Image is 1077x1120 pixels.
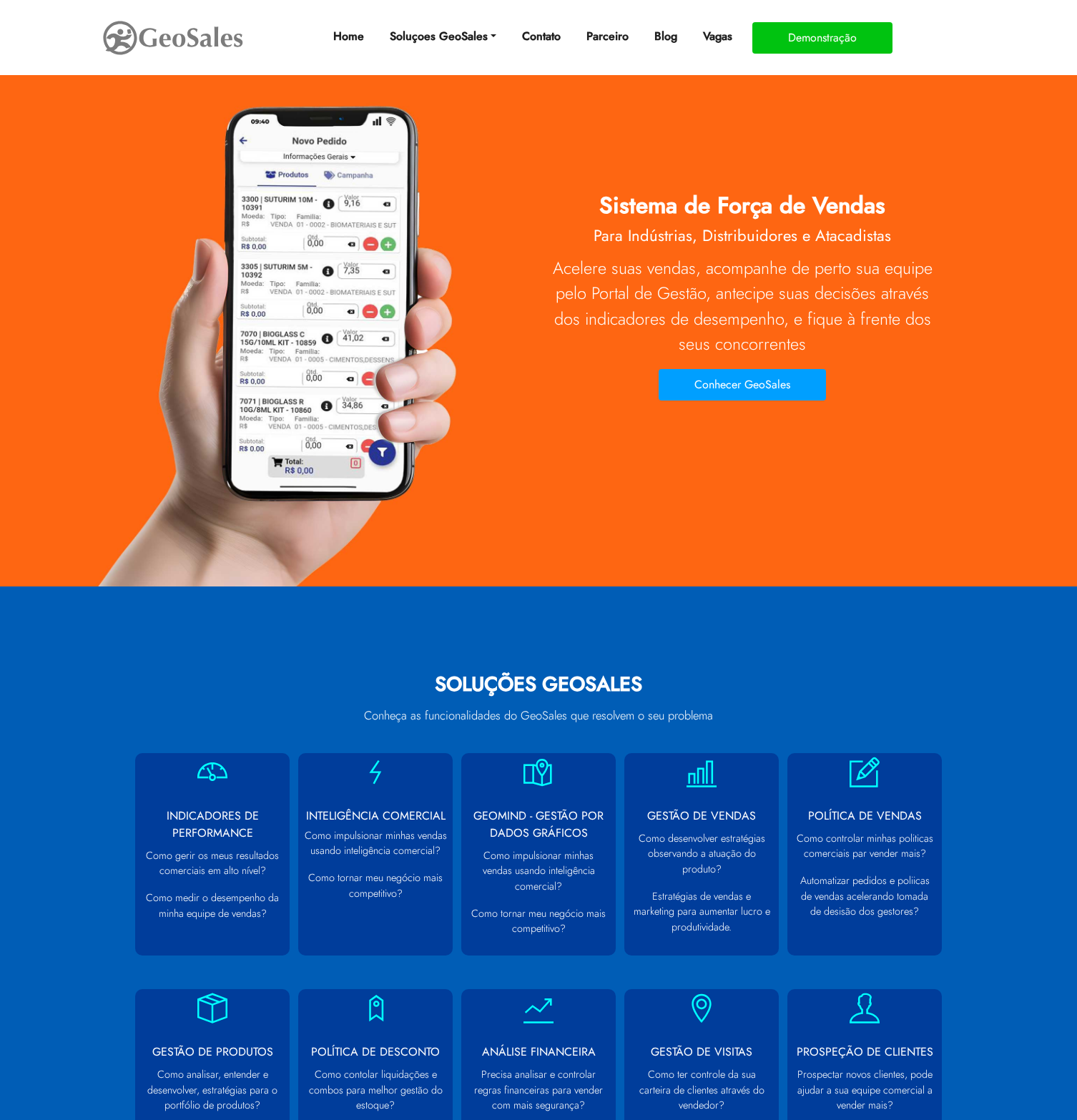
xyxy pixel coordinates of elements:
span: Sistema de Força de Vendas [599,189,885,222]
p: Como tornar meu negócio mais competitivo? [468,906,609,937]
strong: GEOMIND - GESTÃO POR DADOS GRÁFICOS [473,807,604,841]
strong: ANÁLISE FINANCEIRA [482,1043,596,1060]
p: Como ter controle da sua carteira de clientes através do vendedor? [631,1067,772,1114]
p: Como contolar liquidações e combos para melhor gestão do estoque? [305,1067,446,1114]
p: Automatizar pedidos e poliicas de vendas acelerando tomada de desisão dos gestores? [795,873,935,920]
strong: POLÍTICA DE VENDAS [808,807,922,824]
p: Como medir o desempenho da minha equipe de vendas? [142,890,282,921]
button: Conhecer GeoSales [659,369,826,401]
p: Precisa analisar e controlar regras financeiras para vender com mais segurança? [468,1067,609,1114]
p: Como impulsionar minhas vendas usando inteligência comercial? [303,828,448,859]
strong: INDICADORES DE PERFORMANCE [167,807,259,841]
a: Parceiro [581,22,634,51]
strong: GESTÃO DE VENDAS [647,807,756,824]
strong: GESTÃO DE PRODUTOS [152,1043,273,1060]
p: Como tornar meu negócio mais competitivo? [303,870,448,901]
h2: SOLUÇÕES GEOSALES [142,672,935,704]
strong: INTELIGÊNCIA COMERCIAL [306,807,446,824]
a: Contato [516,22,566,51]
strong: PROSPEÇÃO DE CLIENTES [797,1043,933,1060]
img: GeoSales [102,18,245,58]
p: Como impulsionar minhas vendas usando inteligência comercial? [468,848,609,895]
p: Como desenvolver estratégias observando a atuação do produto? [631,831,772,878]
p: Conheça as funcionalidades do GeoSales que resolvem o seu problema [142,707,935,724]
a: Home [328,22,370,51]
p: Como controlar minhas politicas comerciais par vender mais? [795,831,935,862]
strong: POLÍTICA DE DESCONTO [311,1043,440,1060]
h2: Para Indústrias, Distribuidores e Atacadistas [549,226,935,252]
a: Soluçoes GeoSales [384,22,502,51]
p: Como analisar, entender e desenvolver, estratégias para o portfólio de produtos? [142,1067,282,1114]
p: Prospectar novos clientes, pode ajudar a sua equipe comercial a vender mais? [795,1067,935,1114]
p: Como gerir os meus resultados comerciais em alto nível? [142,848,282,879]
p: Acelere suas vendas, acompanhe de perto sua equipe pelo Portal de Gestão, antecipe suas decisões ... [549,256,935,358]
p: Estratégias de vendas e marketing para aumentar lucro e produtividade. [631,889,772,935]
button: Demonstração [752,22,892,54]
strong: GESTÃO DE VISITAS [651,1043,752,1060]
a: Vagas [697,22,738,51]
a: Blog [649,22,683,51]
